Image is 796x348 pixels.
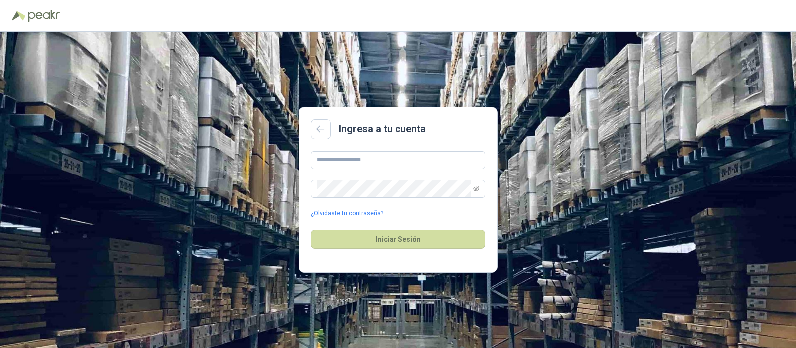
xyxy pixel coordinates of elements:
[473,186,479,192] span: eye-invisible
[311,209,383,218] a: ¿Olvidaste tu contraseña?
[28,10,60,22] img: Peakr
[311,230,485,249] button: Iniciar Sesión
[339,121,426,137] h2: Ingresa a tu cuenta
[12,11,26,21] img: Logo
